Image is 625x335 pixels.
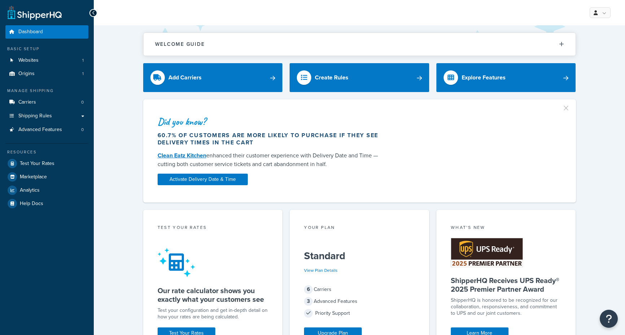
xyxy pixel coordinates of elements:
a: View Plan Details [304,267,338,274]
h5: ShipperHQ Receives UPS Ready® 2025 Premier Partner Award [451,276,562,293]
span: 6 [304,285,313,294]
span: Origins [18,71,35,77]
a: Test Your Rates [5,157,88,170]
span: 1 [82,57,84,64]
h2: Welcome Guide [155,42,205,47]
div: What's New [451,224,562,232]
div: Basic Setup [5,46,88,52]
div: Add Carriers [168,73,202,83]
span: Carriers [18,99,36,105]
a: Help Docs [5,197,88,210]
div: Carriers [304,284,415,295]
h5: Our rate calculator shows you exactly what your customers see [158,286,268,304]
a: Advanced Features0 [5,123,88,136]
div: Create Rules [315,73,348,83]
a: Create Rules [290,63,429,92]
a: Dashboard [5,25,88,39]
li: Origins [5,67,88,81]
a: Origins1 [5,67,88,81]
div: Test your rates [158,224,268,232]
span: Help Docs [20,201,43,207]
div: Your Plan [304,224,415,232]
a: Analytics [5,184,88,197]
a: Websites1 [5,54,88,67]
li: Advanced Features [5,123,88,136]
span: Test Your Rates [20,161,54,167]
h5: Standard [304,250,415,262]
span: Analytics [20,187,40,193]
div: Priority Support [304,308,415,318]
span: Marketplace [20,174,47,180]
button: Welcome Guide [144,33,576,56]
div: 60.7% of customers are more likely to purchase if they see delivery times in the cart [158,132,386,146]
span: Dashboard [18,29,43,35]
a: Carriers0 [5,96,88,109]
li: Carriers [5,96,88,109]
span: Websites [18,57,39,64]
span: 1 [82,71,84,77]
a: Explore Features [436,63,576,92]
a: Add Carriers [143,63,283,92]
span: Shipping Rules [18,113,52,119]
div: Explore Features [462,73,506,83]
a: Marketplace [5,170,88,183]
a: Shipping Rules [5,109,88,123]
div: Did you know? [158,117,386,127]
span: 3 [304,297,313,306]
span: 0 [81,127,84,133]
div: Advanced Features [304,296,415,306]
div: Manage Shipping [5,88,88,94]
div: Test your configuration and get in-depth detail on how your rates are being calculated. [158,307,268,320]
p: ShipperHQ is honored to be recognized for our collaboration, responsiveness, and commitment to UP... [451,297,562,317]
li: Websites [5,54,88,67]
a: Clean Eatz Kitchen [158,151,206,160]
a: Activate Delivery Date & Time [158,174,248,185]
span: 0 [81,99,84,105]
div: Resources [5,149,88,155]
button: Open Resource Center [600,310,618,328]
div: enhanced their customer experience with Delivery Date and Time — cutting both customer service ti... [158,151,386,169]
span: Advanced Features [18,127,62,133]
